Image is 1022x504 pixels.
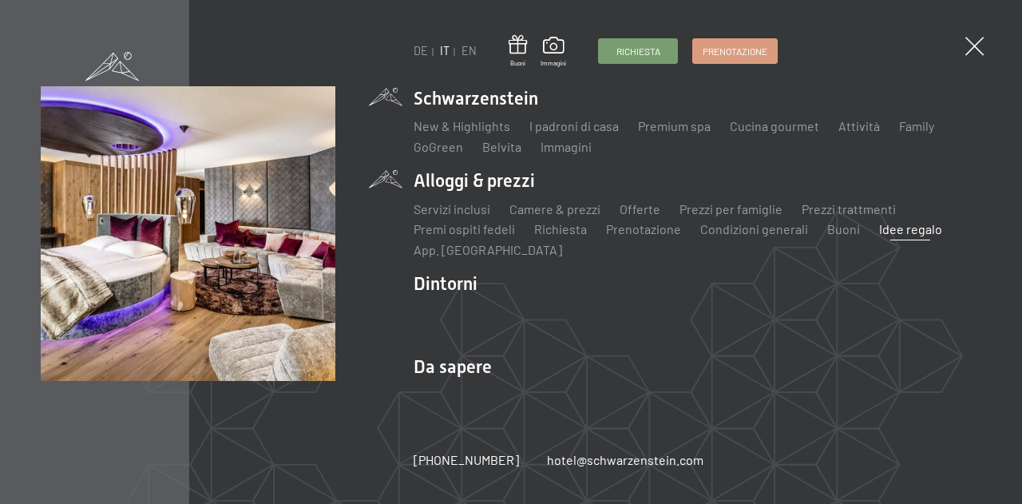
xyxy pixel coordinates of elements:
[620,201,660,216] a: Offerte
[638,118,711,133] a: Premium spa
[693,39,777,63] a: Prenotazione
[414,221,515,236] a: Premi ospiti fedeli
[606,221,681,236] a: Prenotazione
[414,452,519,467] span: [PHONE_NUMBER]
[899,118,934,133] a: Family
[414,242,562,257] a: App. [GEOGRAPHIC_DATA]
[534,221,587,236] a: Richiesta
[679,201,782,216] a: Prezzi per famiglie
[509,59,527,68] span: Buoni
[414,451,519,469] a: [PHONE_NUMBER]
[827,221,860,236] a: Buoni
[547,451,703,469] a: hotel@schwarzenstein.com
[529,118,619,133] a: I padroni di casa
[414,118,510,133] a: New & Highlights
[879,221,942,236] a: Idee regalo
[482,139,521,154] a: Belvita
[541,59,566,68] span: Immagini
[414,139,463,154] a: GoGreen
[730,118,819,133] a: Cucina gourmet
[703,45,767,58] span: Prenotazione
[700,221,808,236] a: Condizioni generali
[838,118,880,133] a: Attività
[599,39,677,63] a: Richiesta
[616,45,660,58] span: Richiesta
[461,44,477,58] a: EN
[509,201,600,216] a: Camere & prezzi
[509,35,527,68] a: Buoni
[414,201,490,216] a: Servizi inclusi
[440,44,450,58] a: IT
[541,139,592,154] a: Immagini
[414,44,428,58] a: DE
[541,37,566,67] a: Immagini
[802,201,896,216] a: Prezzi trattmenti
